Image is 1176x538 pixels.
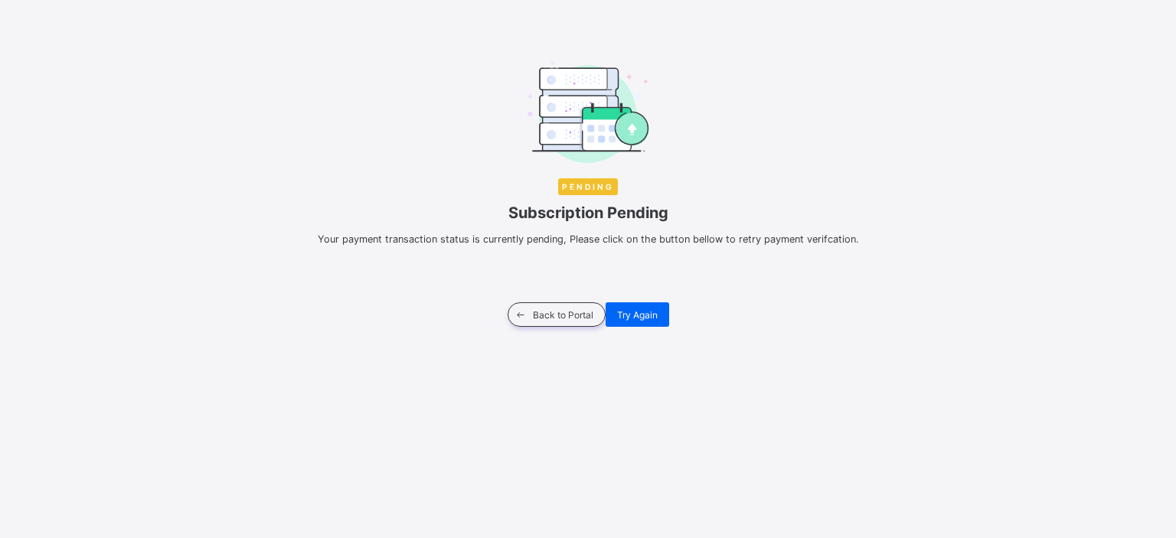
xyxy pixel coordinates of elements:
[558,178,618,195] span: Pending
[617,309,658,321] span: Try Again
[527,61,649,163] img: sub-success-2.2244b1058ac11a6dce9a87db8d5ae5dd.svg
[28,204,1148,222] span: Subscription Pending
[533,309,593,321] span: Back to Portal
[318,233,859,245] span: Your payment transaction status is currently pending, Please click on the button bellow to retry ...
